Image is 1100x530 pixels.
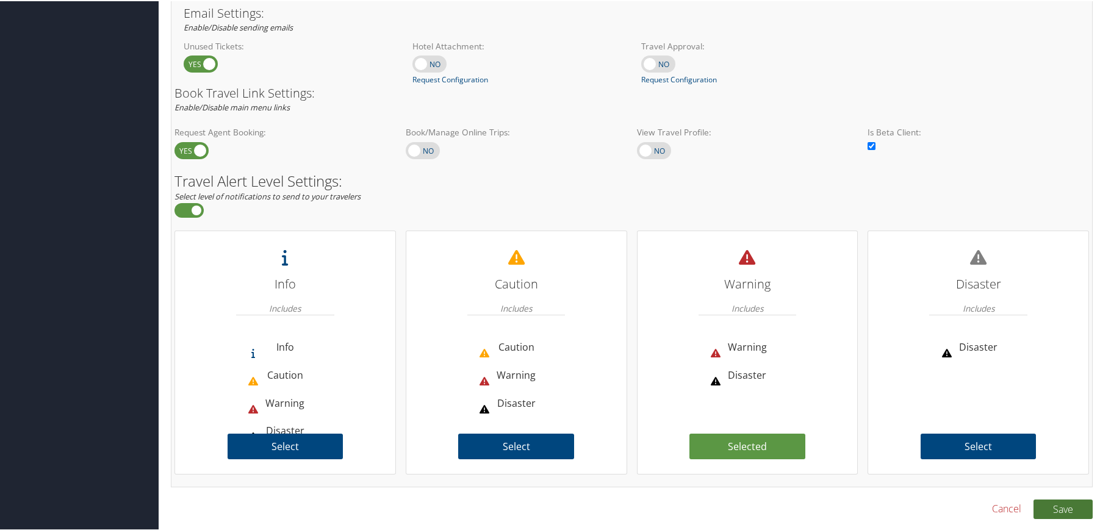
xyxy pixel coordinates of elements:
em: Includes [269,295,301,319]
a: Cancel [992,500,1021,515]
em: Select level of notifications to send to your travelers [174,190,361,201]
li: Disaster [723,360,772,389]
label: Is Beta Client: [868,125,1089,137]
li: Caution [261,360,309,389]
li: Disaster [954,332,1003,360]
h3: Email Settings: [184,6,1080,18]
li: Warning [723,332,772,360]
em: Enable/Disable main menu links [174,101,290,112]
li: Caution [492,332,541,360]
em: Enable/Disable sending emails [184,21,293,32]
h3: Warning [699,271,796,295]
button: Save [1033,498,1093,518]
label: View Travel Profile: [637,125,858,137]
label: Unused Tickets: [184,39,394,51]
label: Select [228,432,343,458]
a: Request Configuration [641,73,717,84]
label: Book/Manage Online Trips: [406,125,627,137]
a: Request Configuration [412,73,488,84]
h2: Travel Alert Level Settings: [174,173,1089,187]
label: Hotel Attachment: [412,39,623,51]
h3: Caution [467,271,565,295]
label: Selected [689,432,805,458]
li: Info [261,332,309,360]
label: Select [458,432,573,458]
label: Request Agent Booking: [174,125,396,137]
label: Travel Approval: [641,39,852,51]
label: Select [921,432,1036,458]
li: Warning [492,360,541,389]
em: Includes [732,295,763,319]
li: Warning [261,389,309,417]
h3: Book Travel Link Settings: [174,86,1089,98]
h3: Info [236,271,334,295]
li: Disaster [492,389,541,417]
em: Includes [500,295,532,319]
li: Disaster [261,416,309,444]
em: Includes [963,295,994,319]
h3: Disaster [929,271,1027,295]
